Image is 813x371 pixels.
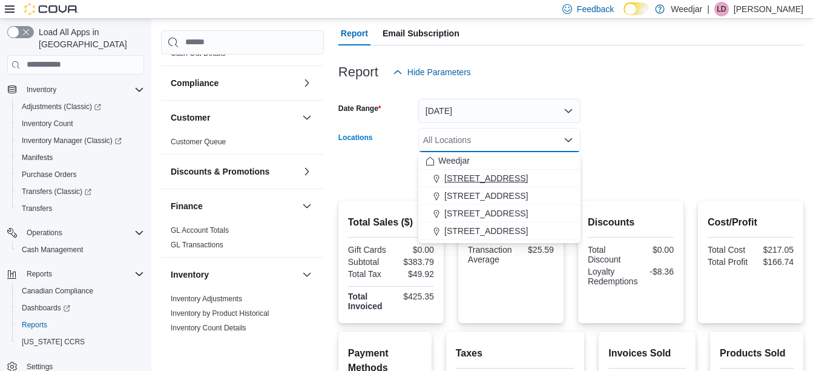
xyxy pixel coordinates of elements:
div: Loyalty Redemptions [588,267,638,286]
div: $0.00 [393,245,434,255]
span: Inventory Count [17,116,144,131]
span: Adjustments (Classic) [17,99,144,114]
span: Purchase Orders [22,170,77,179]
span: Dashboards [17,301,144,315]
button: [US_STATE] CCRS [12,333,149,350]
h3: Inventory [171,269,209,281]
span: [STREET_ADDRESS] [444,190,528,202]
div: $425.35 [393,292,434,301]
a: Transfers (Classic) [12,183,149,200]
span: Email Subscription [383,21,459,45]
button: [STREET_ADDRESS] [418,187,581,205]
h3: Finance [171,200,203,212]
div: Choose from the following options [418,152,581,240]
button: [STREET_ADDRESS] [418,222,581,240]
div: Customer [161,135,324,154]
button: Reports [22,267,57,281]
a: Dashboards [12,299,149,316]
strong: Total Invoiced [348,292,383,311]
img: Cova [24,3,79,15]
button: [STREET_ADDRESS] [418,205,581,222]
span: Weedjar [438,155,470,167]
a: Canadian Compliance [17,284,98,298]
span: Feedback [577,3,614,15]
button: Canadian Compliance [12,282,149,299]
button: Operations [2,224,149,241]
button: Inventory [22,82,61,97]
button: Manifests [12,149,149,166]
a: Dashboards [17,301,75,315]
span: Canadian Compliance [22,286,93,296]
span: Manifests [22,153,53,162]
div: Finance [161,223,324,257]
button: Finance [300,199,314,213]
button: Inventory [300,267,314,282]
button: Inventory [171,269,297,281]
div: Gift Cards [348,245,389,255]
a: Inventory Manager (Classic) [12,132,149,149]
div: Lauren Daniels [714,2,729,16]
span: Cash Management [22,245,83,255]
h3: Report [338,65,378,79]
button: Close list of options [564,135,573,145]
a: Inventory Count Details [171,324,246,332]
span: Inventory Manager (Classic) [22,136,122,145]
a: Inventory Adjustments [171,295,242,303]
div: Total Tax [348,269,389,279]
span: [STREET_ADDRESS] [444,172,528,184]
span: Inventory [22,82,144,97]
div: Total Discount [588,245,628,264]
a: Cash Management [17,242,88,257]
span: LD [717,2,726,16]
a: Adjustments (Classic) [12,98,149,115]
span: Canadian Compliance [17,284,144,298]
h2: Cost/Profit [708,215,794,230]
h3: Compliance [171,77,219,89]
a: Adjustments (Classic) [17,99,106,114]
span: Washington CCRS [17,335,144,349]
div: $49.92 [393,269,434,279]
span: Reports [27,269,52,279]
span: Purchase Orders [17,167,144,182]
span: GL Account Totals [171,226,229,235]
span: Transfers (Classic) [17,184,144,199]
button: Hide Parameters [388,60,476,84]
input: Dark Mode [624,2,649,15]
h3: Discounts & Promotions [171,165,269,178]
button: Finance [171,200,297,212]
span: Inventory Count [22,119,73,129]
span: Report [341,21,368,45]
button: Transfers [12,200,149,217]
div: Transaction Average [468,245,512,264]
button: Weedjar [418,152,581,170]
span: Inventory Count Details [171,323,246,333]
span: Inventory [27,85,56,95]
a: Purchase Orders [17,167,82,182]
span: Operations [22,226,144,240]
button: Customer [171,112,297,124]
span: Transfers [17,201,144,216]
div: $25.59 [516,245,553,255]
span: Hide Parameters [407,66,471,78]
div: $0.00 [633,245,674,255]
button: Operations [22,226,67,240]
a: Customer Queue [171,138,226,146]
h2: Products Sold [720,346,794,361]
button: Purchase Orders [12,166,149,183]
span: GL Transactions [171,240,223,250]
a: Inventory Count [17,116,78,131]
button: Inventory Count [12,115,149,132]
span: Dashboards [22,303,70,313]
button: Customer [300,110,314,125]
h2: Taxes [456,346,575,361]
a: Inventory by Product Historical [171,309,269,318]
span: Reports [22,320,47,330]
a: Reports [17,318,52,332]
div: $166.74 [753,257,794,267]
a: GL Account Totals [171,226,229,235]
span: Transfers (Classic) [22,187,91,196]
span: Operations [27,228,62,238]
span: Manifests [17,150,144,165]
